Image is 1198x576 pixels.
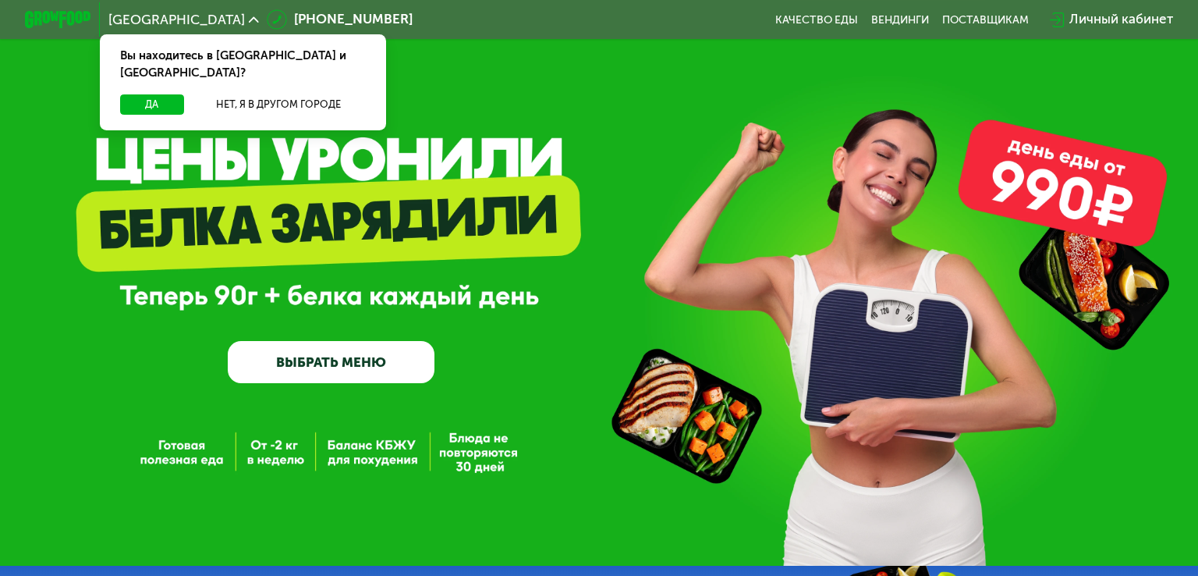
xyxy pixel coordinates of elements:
button: Да [120,94,184,115]
div: Вы находитесь в [GEOGRAPHIC_DATA] и [GEOGRAPHIC_DATA]? [100,34,386,94]
a: Качество еды [775,13,858,27]
button: Нет, я в другом городе [190,94,366,115]
div: поставщикам [942,13,1029,27]
a: Вендинги [871,13,929,27]
a: [PHONE_NUMBER] [267,9,412,30]
span: [GEOGRAPHIC_DATA] [108,13,245,27]
div: Личный кабинет [1069,9,1173,30]
a: ВЫБРАТЬ МЕНЮ [228,341,435,382]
